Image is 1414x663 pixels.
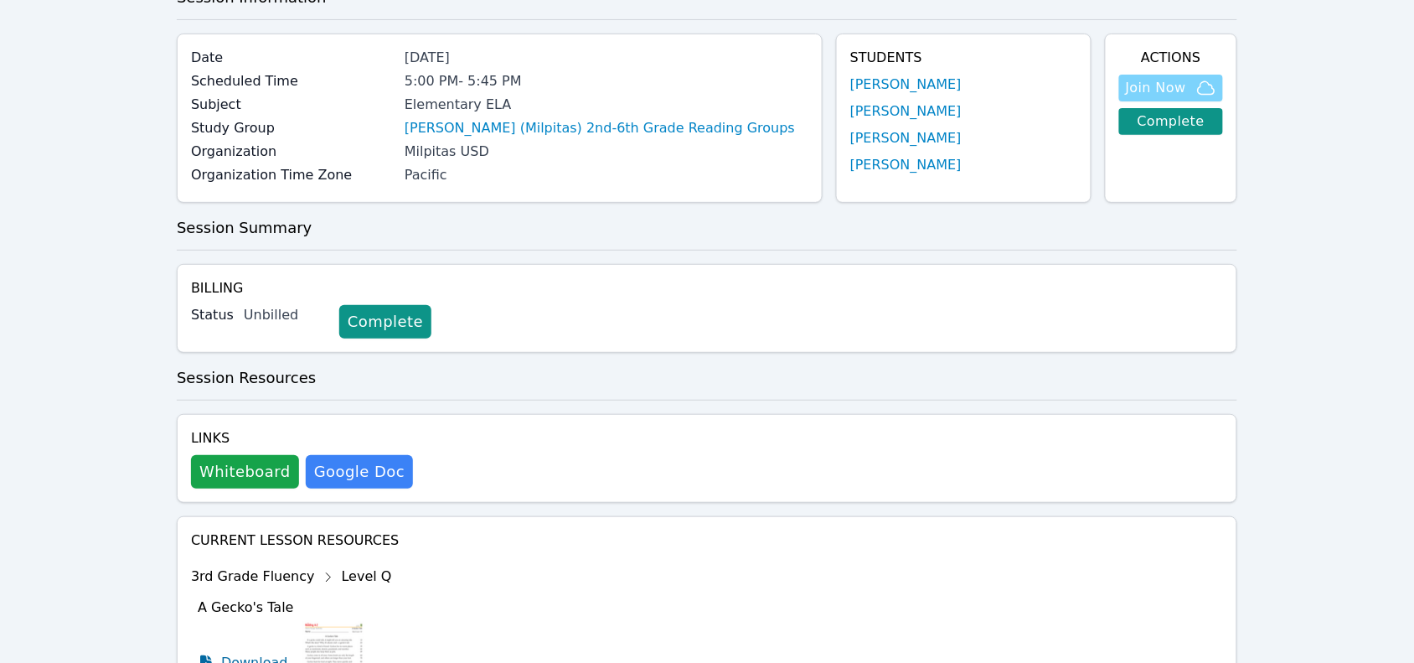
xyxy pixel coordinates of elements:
h4: Links [191,428,413,448]
h3: Session Resources [177,366,1237,390]
div: [DATE] [405,48,808,68]
span: Join Now [1126,78,1186,98]
div: 5:00 PM - 5:45 PM [405,71,808,91]
span: A Gecko's Tale [198,599,294,615]
div: Unbilled [244,305,326,325]
label: Scheduled Time [191,71,395,91]
h4: Actions [1119,48,1223,68]
label: Organization Time Zone [191,165,395,185]
h4: Billing [191,278,1223,298]
a: [PERSON_NAME] [850,75,962,95]
button: Join Now [1119,75,1223,101]
div: Milpitas USD [405,142,808,162]
a: Complete [1119,108,1223,135]
label: Date [191,48,395,68]
a: [PERSON_NAME] [850,128,962,148]
a: [PERSON_NAME] [850,155,962,175]
h4: Students [850,48,1077,68]
a: [PERSON_NAME] [850,101,962,122]
a: Complete [339,305,431,339]
label: Subject [191,95,395,115]
label: Study Group [191,118,395,138]
a: Google Doc [306,455,413,489]
button: Whiteboard [191,455,299,489]
div: Pacific [405,165,808,185]
h4: Current Lesson Resources [191,531,1223,551]
label: Status [191,305,234,325]
div: Elementary ELA [405,95,808,115]
label: Organization [191,142,395,162]
div: 3rd Grade Fluency Level Q [191,564,577,591]
a: [PERSON_NAME] (Milpitas) 2nd-6th Grade Reading Groups [405,118,795,138]
h3: Session Summary [177,216,1237,240]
